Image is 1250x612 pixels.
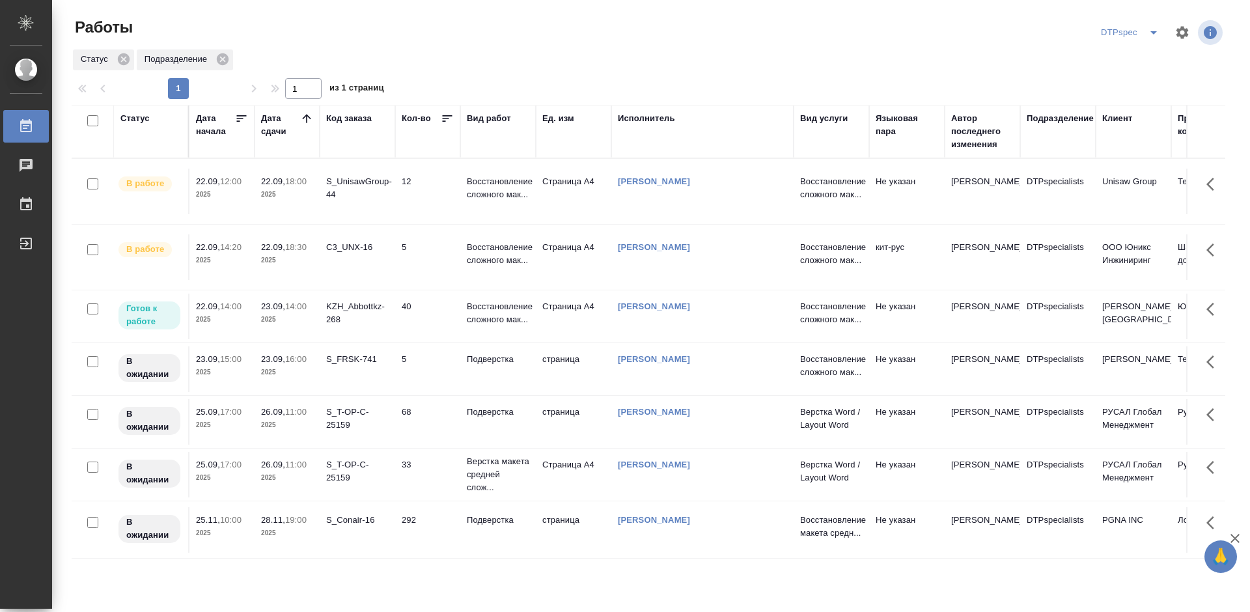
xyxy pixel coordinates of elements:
[196,254,248,267] p: 2025
[1020,346,1096,392] td: DTPspecialists
[876,112,938,138] div: Языковая пара
[126,177,164,190] p: В работе
[261,188,313,201] p: 2025
[285,176,307,186] p: 18:00
[261,460,285,469] p: 26.09,
[220,515,242,525] p: 10:00
[326,514,389,527] div: S_Conair-16
[196,515,220,525] p: 25.11,
[196,419,248,432] p: 2025
[285,301,307,311] p: 14:00
[117,458,182,489] div: Исполнитель назначен, приступать к работе пока рано
[467,175,529,201] p: Восстановление сложного мак...
[1020,399,1096,445] td: DTPspecialists
[261,301,285,311] p: 23.09,
[73,49,134,70] div: Статус
[261,419,313,432] p: 2025
[869,294,945,339] td: Не указан
[1171,346,1247,392] td: Технический
[945,452,1020,497] td: [PERSON_NAME]
[1102,406,1165,432] p: РУСАЛ Глобал Менеджмент
[467,406,529,419] p: Подверстка
[1027,112,1094,125] div: Подразделение
[1199,169,1230,200] button: Здесь прячутся важные кнопки
[261,242,285,252] p: 22.09,
[467,514,529,527] p: Подверстка
[1210,543,1232,570] span: 🙏
[536,234,611,280] td: Страница А4
[1020,294,1096,339] td: DTPspecialists
[395,294,460,339] td: 40
[1167,17,1198,48] span: Настроить таблицу
[536,169,611,214] td: Страница А4
[467,112,511,125] div: Вид работ
[326,406,389,432] div: S_T-OP-C-25159
[800,175,863,201] p: Восстановление сложного мак...
[1178,112,1240,138] div: Проектная команда
[81,53,113,66] p: Статус
[1102,300,1165,326] p: [PERSON_NAME] [GEOGRAPHIC_DATA]
[869,169,945,214] td: Не указан
[285,354,307,364] p: 16:00
[1102,112,1132,125] div: Клиент
[120,112,150,125] div: Статус
[117,514,182,544] div: Исполнитель назначен, приступать к работе пока рано
[196,112,235,138] div: Дата начала
[951,112,1014,151] div: Автор последнего изменения
[1171,399,1247,445] td: Русал
[1102,353,1165,366] p: [PERSON_NAME]
[261,366,313,379] p: 2025
[395,234,460,280] td: 5
[1102,241,1165,267] p: ООО Юникс Инжиниринг
[618,112,675,125] div: Исполнитель
[72,17,133,38] span: Работы
[261,515,285,525] p: 28.11,
[1204,540,1237,573] button: 🙏
[196,471,248,484] p: 2025
[1102,175,1165,188] p: Unisaw Group
[1171,234,1247,280] td: Шаблонные документы
[285,515,307,525] p: 19:00
[261,527,313,540] p: 2025
[1102,458,1165,484] p: РУСАЛ Глобал Менеджмент
[1020,169,1096,214] td: DTPspecialists
[117,353,182,383] div: Исполнитель назначен, приступать к работе пока рано
[800,112,848,125] div: Вид услуги
[945,234,1020,280] td: [PERSON_NAME]
[196,313,248,326] p: 2025
[618,354,690,364] a: [PERSON_NAME]
[261,471,313,484] p: 2025
[800,514,863,540] p: Восстановление макета средн...
[800,241,863,267] p: Восстановление сложного мак...
[618,242,690,252] a: [PERSON_NAME]
[117,406,182,436] div: Исполнитель назначен, приступать к работе пока рано
[800,458,863,484] p: Верстка Word / Layout Word
[126,302,173,328] p: Готов к работе
[536,346,611,392] td: страница
[618,176,690,186] a: [PERSON_NAME]
[117,241,182,258] div: Исполнитель выполняет работу
[1199,346,1230,378] button: Здесь прячутся важные кнопки
[196,242,220,252] p: 22.09,
[1198,20,1225,45] span: Посмотреть информацию
[261,254,313,267] p: 2025
[196,301,220,311] p: 22.09,
[869,452,945,497] td: Не указан
[196,176,220,186] p: 22.09,
[196,527,248,540] p: 2025
[261,354,285,364] p: 23.09,
[326,112,372,125] div: Код заказа
[395,452,460,497] td: 33
[117,300,182,331] div: Исполнитель может приступить к работе
[467,241,529,267] p: Восстановление сложного мак...
[220,460,242,469] p: 17:00
[1171,294,1247,339] td: Юридический
[536,452,611,497] td: Страница А4
[945,346,1020,392] td: [PERSON_NAME]
[261,112,300,138] div: Дата сдачи
[126,355,173,381] p: В ожидании
[137,49,233,70] div: Подразделение
[1020,452,1096,497] td: DTPspecialists
[536,399,611,445] td: страница
[618,460,690,469] a: [PERSON_NAME]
